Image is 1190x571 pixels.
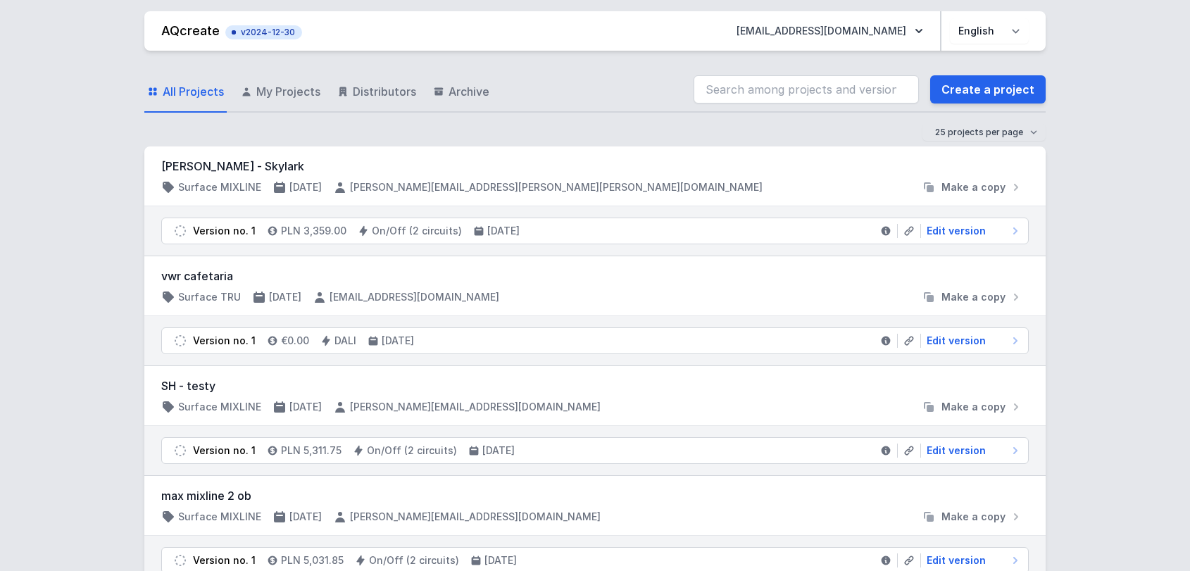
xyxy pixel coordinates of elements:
a: My Projects [238,72,323,113]
img: draft.svg [173,334,187,348]
a: Edit version [921,553,1022,567]
h4: [PERSON_NAME][EMAIL_ADDRESS][DOMAIN_NAME] [350,400,601,414]
span: Edit version [927,444,986,458]
button: v2024-12-30 [225,23,302,39]
div: Version no. 1 [193,553,256,567]
a: Create a project [930,75,1046,103]
span: Make a copy [941,290,1006,304]
span: v2024-12-30 [232,27,295,38]
h4: €0.00 [281,334,309,348]
h4: PLN 5,311.75 [281,444,342,458]
span: Make a copy [941,180,1006,194]
a: Edit version [921,444,1022,458]
button: [EMAIL_ADDRESS][DOMAIN_NAME] [725,18,934,44]
div: Version no. 1 [193,444,256,458]
span: Edit version [927,334,986,348]
span: Edit version [927,553,986,567]
h4: [DATE] [289,180,322,194]
h4: [DATE] [382,334,414,348]
h4: Surface MIXLINE [178,180,261,194]
span: Make a copy [941,400,1006,414]
button: Make a copy [916,180,1029,194]
img: draft.svg [173,553,187,567]
h4: PLN 5,031.85 [281,553,344,567]
input: Search among projects and versions... [694,75,919,103]
h4: [DATE] [482,444,515,458]
span: Edit version [927,224,986,238]
h4: [EMAIL_ADDRESS][DOMAIN_NAME] [330,290,499,304]
div: Version no. 1 [193,334,256,348]
a: Edit version [921,334,1022,348]
h4: On/Off (2 circuits) [372,224,462,238]
h4: [PERSON_NAME][EMAIL_ADDRESS][DOMAIN_NAME] [350,510,601,524]
h4: [DATE] [289,400,322,414]
img: draft.svg [173,444,187,458]
span: Make a copy [941,510,1006,524]
h4: Surface TRU [178,290,241,304]
a: AQcreate [161,23,220,38]
h4: [DATE] [269,290,301,304]
h4: [PERSON_NAME][EMAIL_ADDRESS][PERSON_NAME][PERSON_NAME][DOMAIN_NAME] [350,180,763,194]
a: All Projects [144,72,227,113]
h4: DALI [334,334,356,348]
a: Edit version [921,224,1022,238]
span: Archive [449,83,489,100]
h4: PLN 3,359.00 [281,224,346,238]
h4: [DATE] [484,553,517,567]
h4: On/Off (2 circuits) [369,553,459,567]
h3: vwr cafetaria [161,268,1029,284]
h4: On/Off (2 circuits) [367,444,457,458]
a: Distributors [334,72,419,113]
h4: Surface MIXLINE [178,400,261,414]
button: Make a copy [916,290,1029,304]
h3: max mixline 2 ob [161,487,1029,504]
span: All Projects [163,83,224,100]
img: draft.svg [173,224,187,238]
a: Archive [430,72,492,113]
h4: [DATE] [487,224,520,238]
h3: [PERSON_NAME] - Skylark [161,158,1029,175]
span: Distributors [353,83,416,100]
button: Make a copy [916,510,1029,524]
span: My Projects [256,83,320,100]
h4: [DATE] [289,510,322,524]
h3: SH - testy [161,377,1029,394]
select: Choose language [950,18,1029,44]
div: Version no. 1 [193,224,256,238]
h4: Surface MIXLINE [178,510,261,524]
button: Make a copy [916,400,1029,414]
